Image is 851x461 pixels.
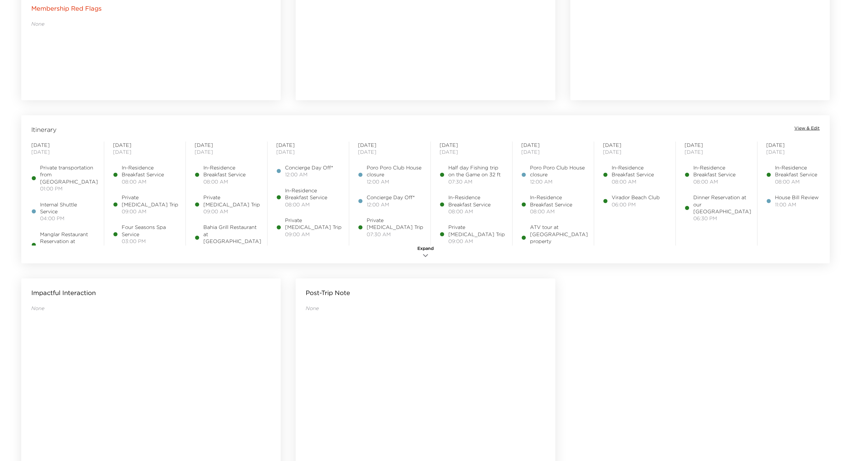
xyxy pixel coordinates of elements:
[40,215,95,222] span: 04:00 PM
[306,288,350,297] p: Post-Trip Note
[31,142,95,148] span: [DATE]
[448,208,503,215] span: 08:00 AM
[440,142,503,148] span: [DATE]
[685,142,748,148] span: [DATE]
[285,217,342,231] span: Private [MEDICAL_DATA] Trip
[40,231,98,252] span: Manglar Restaurant Reservation at [GEOGRAPHIC_DATA]
[113,142,177,148] span: [DATE]
[766,142,830,148] span: [DATE]
[367,164,422,178] span: Poro Poro Club House closure
[603,148,667,155] span: [DATE]
[122,164,177,178] span: In-Residence Breakfast Service
[367,178,422,185] span: 12:00 AM
[530,194,585,208] span: In-Residence Breakfast Service
[203,164,258,178] span: In-Residence Breakfast Service
[775,194,819,201] span: House Bill Review
[40,164,98,185] span: Private transportation from [GEOGRAPHIC_DATA]
[113,148,177,155] span: [DATE]
[530,208,585,215] span: 08:00 AM
[31,20,271,27] p: None
[122,178,177,185] span: 08:00 AM
[521,142,585,148] span: [DATE]
[31,148,95,155] span: [DATE]
[285,164,333,171] span: Concierge Day Off*
[122,224,177,238] span: Four Seasons Spa Service
[203,224,261,245] span: Bahia Grill Restaurant at [GEOGRAPHIC_DATA]
[285,187,340,201] span: In-Residence Breakfast Service
[440,148,503,155] span: [DATE]
[693,194,751,215] span: Dinner Reservation at our [GEOGRAPHIC_DATA]
[40,185,98,192] span: 01:00 PM
[417,246,434,252] span: Expand
[775,201,819,208] span: 11:00 AM
[122,208,178,215] span: 09:00 AM
[521,148,585,155] span: [DATE]
[448,194,503,208] span: In-Residence Breakfast Service
[31,125,57,134] span: Itinerary
[122,238,177,245] span: 03:00 PM
[367,201,415,208] span: 12:00 AM
[367,231,423,238] span: 07:30 AM
[410,246,441,260] button: Expand
[31,288,96,297] p: Impactful Interaction
[448,178,503,185] span: 07:30 AM
[31,305,271,312] p: None
[530,178,585,185] span: 12:00 AM
[612,178,667,185] span: 08:00 AM
[448,238,505,245] span: 09:00 AM
[612,164,667,178] span: In-Residence Breakfast Service
[794,125,820,132] button: View & Edit
[122,194,178,208] span: Private [MEDICAL_DATA] Trip
[285,201,340,208] span: 08:00 AM
[358,148,422,155] span: [DATE]
[276,148,340,155] span: [DATE]
[685,148,748,155] span: [DATE]
[367,217,423,231] span: Private [MEDICAL_DATA] Trip
[285,171,333,178] span: 12:00 AM
[203,178,258,185] span: 08:00 AM
[367,194,415,201] span: Concierge Day Off*
[358,142,422,148] span: [DATE]
[693,215,751,222] span: 06:30 PM
[603,142,667,148] span: [DATE]
[530,164,585,178] span: Poro Poro Club House closure
[612,194,660,201] span: Virador Beach Club
[195,142,258,148] span: [DATE]
[40,201,95,215] span: Internal Shuttle Service
[31,4,102,13] p: Membership Red Flags
[306,305,545,312] p: None
[775,164,830,178] span: In-Residence Breakfast Service
[195,148,258,155] span: [DATE]
[448,164,503,178] span: Half day Fishing trip on the Game on 32 ft
[530,224,588,245] span: ATV tour at [GEOGRAPHIC_DATA] property
[693,164,748,178] span: In-Residence Breakfast Service
[775,178,830,185] span: 08:00 AM
[766,148,830,155] span: [DATE]
[203,245,261,252] span: 06:30 PM
[693,178,748,185] span: 08:00 AM
[203,194,260,208] span: Private [MEDICAL_DATA] Trip
[276,142,340,148] span: [DATE]
[448,224,505,238] span: Private [MEDICAL_DATA] Trip
[285,231,342,238] span: 09:00 AM
[530,245,588,252] span: 09:00 AM
[612,201,660,208] span: 06:00 PM
[203,208,260,215] span: 09:00 AM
